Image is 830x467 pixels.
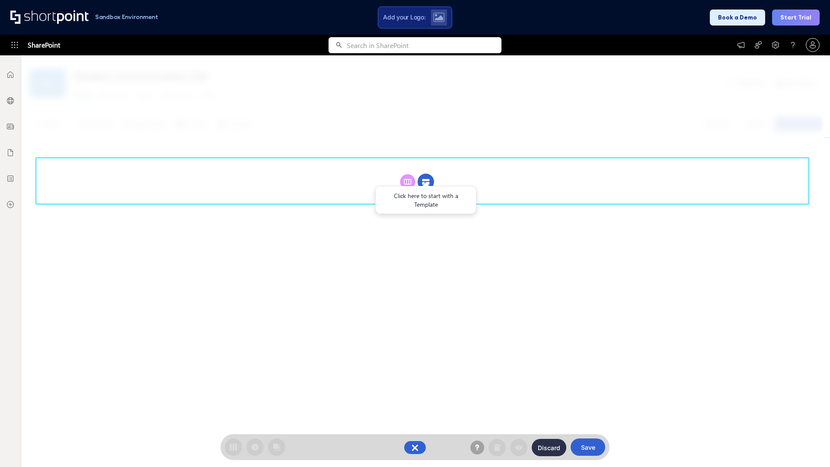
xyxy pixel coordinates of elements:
[347,37,501,53] input: Search in SharePoint
[532,439,566,456] button: Discard
[772,10,820,26] button: Start Trial
[787,425,830,467] iframe: Chat Widget
[383,13,425,21] span: Add your Logo:
[95,15,158,19] h1: Sandbox Environment
[28,35,60,55] span: SharePoint
[433,13,444,22] img: Upload logo
[710,10,765,26] button: Book a Demo
[571,438,605,456] button: Save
